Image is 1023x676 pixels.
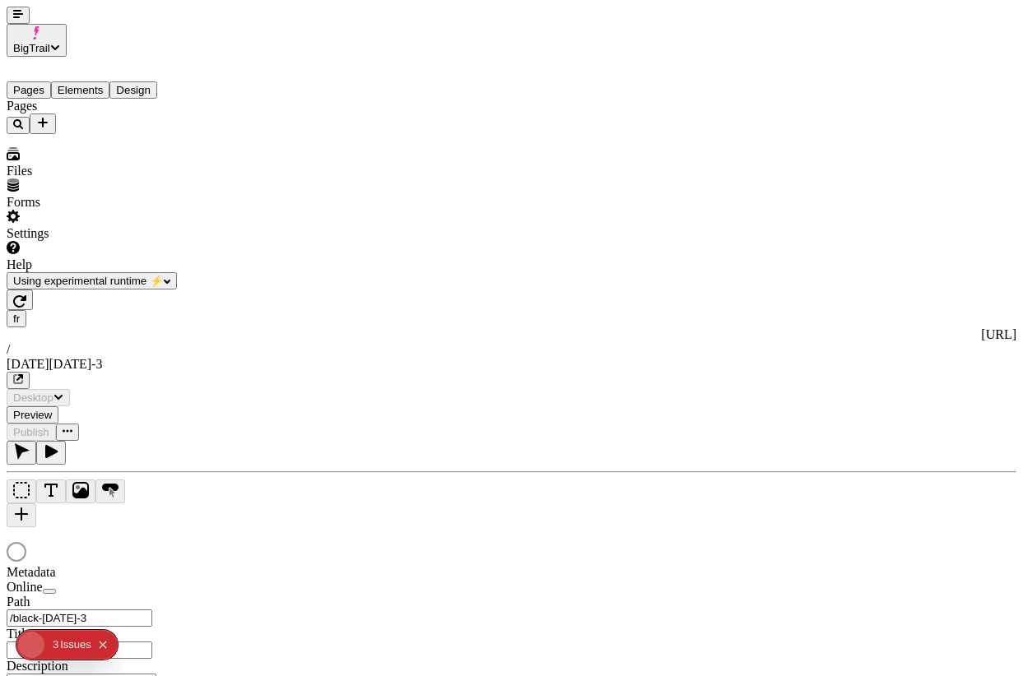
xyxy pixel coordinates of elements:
span: Desktop [13,391,53,404]
button: Open locale picker [7,310,26,327]
button: Elements [51,81,110,99]
span: Online [7,580,43,594]
span: Publish [13,426,49,438]
span: Title [7,627,31,641]
button: Button [95,479,125,503]
span: Preview [13,409,52,421]
button: Pages [7,81,51,99]
span: Path [7,595,30,609]
button: Preview [7,406,58,424]
div: [URL] [7,327,1016,342]
div: [DATE][DATE]-3 [7,357,1016,372]
div: Pages [7,99,204,113]
button: Image [66,479,95,503]
span: Using experimental runtime ⚡️ [13,275,164,287]
div: / [7,342,1016,357]
div: Metadata [7,565,204,580]
button: Text [36,479,66,503]
button: Box [7,479,36,503]
span: BigTrail [13,42,50,54]
span: fr [13,313,20,325]
div: Settings [7,226,204,241]
button: Add new [30,113,56,134]
div: Help [7,257,204,272]
span: Description [7,659,68,673]
div: Forms [7,195,204,210]
button: Desktop [7,389,70,406]
div: Files [7,164,204,178]
button: Design [109,81,157,99]
button: Publish [7,424,56,441]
